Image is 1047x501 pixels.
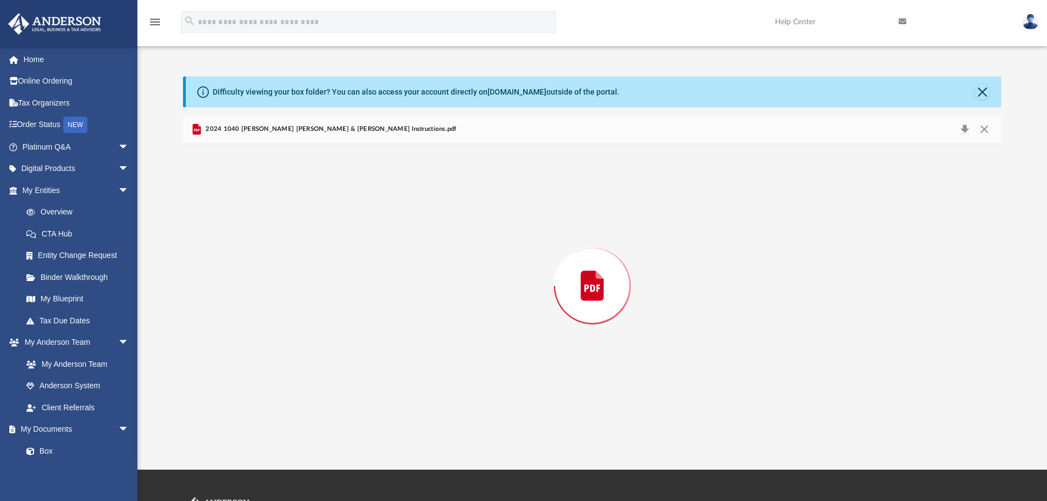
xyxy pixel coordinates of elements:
a: Order StatusNEW [8,114,146,136]
a: Client Referrals [15,397,140,419]
span: arrow_drop_down [118,136,140,158]
a: menu [148,21,162,29]
a: Meeting Minutes [15,462,140,484]
span: 2024 1040 [PERSON_NAME] [PERSON_NAME] & [PERSON_NAME] Instructions.pdf [203,124,457,134]
div: Difficulty viewing your box folder? You can also access your account directly on outside of the p... [213,86,619,98]
span: arrow_drop_down [118,179,140,202]
span: arrow_drop_down [118,419,140,441]
a: My Documentsarrow_drop_down [8,419,140,441]
a: Anderson System [15,375,140,397]
a: Entity Change Request [15,245,146,267]
a: [DOMAIN_NAME] [488,87,546,96]
img: Anderson Advisors Platinum Portal [5,13,104,35]
span: arrow_drop_down [118,158,140,180]
a: Platinum Q&Aarrow_drop_down [8,136,146,158]
div: Preview [183,115,1002,428]
a: Overview [15,201,146,223]
a: Digital Productsarrow_drop_down [8,158,146,180]
a: My Anderson Team [15,353,135,375]
a: My Anderson Teamarrow_drop_down [8,332,140,354]
i: search [184,15,196,27]
button: Close [974,122,994,137]
a: CTA Hub [15,223,146,245]
a: Box [15,440,135,462]
button: Close [974,84,990,100]
a: My Blueprint [15,288,140,310]
a: My Entitiesarrow_drop_down [8,179,146,201]
i: menu [148,15,162,29]
a: Tax Due Dates [15,310,146,332]
button: Download [955,122,974,137]
a: Binder Walkthrough [15,266,146,288]
span: arrow_drop_down [118,332,140,354]
div: NEW [63,117,87,133]
img: User Pic [1022,14,1039,30]
a: Tax Organizers [8,92,146,114]
a: Online Ordering [8,70,146,92]
a: Home [8,48,146,70]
